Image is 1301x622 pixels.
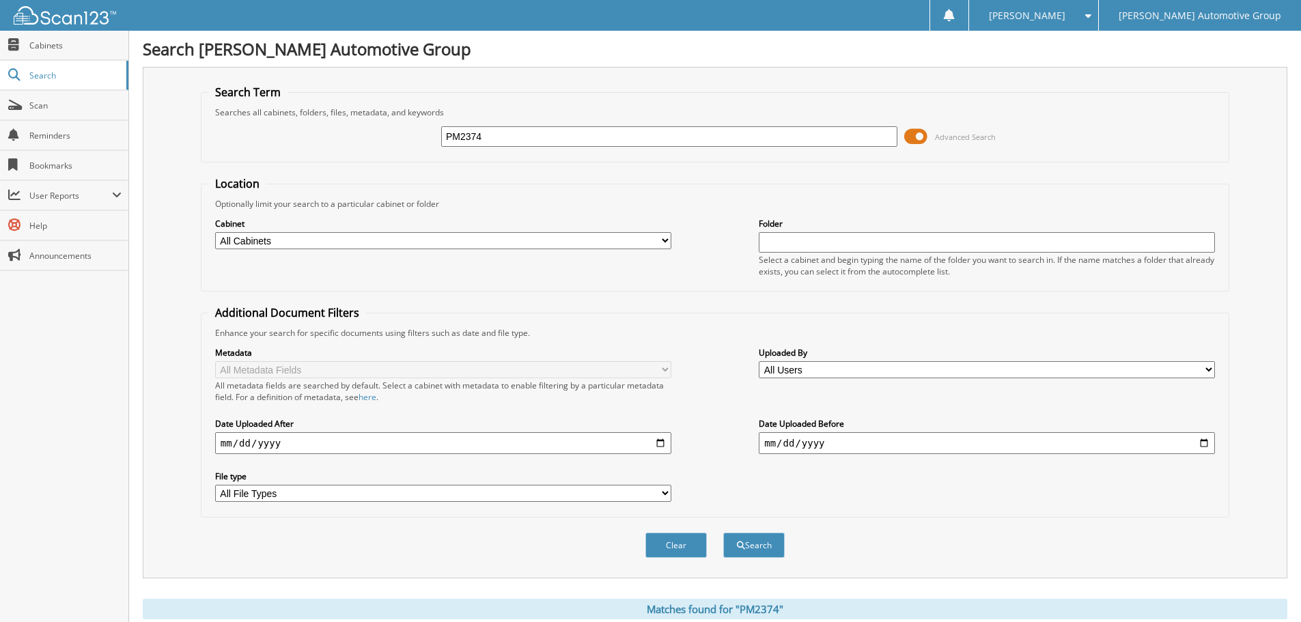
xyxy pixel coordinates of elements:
[29,130,122,141] span: Reminders
[29,70,120,81] span: Search
[29,190,112,201] span: User Reports
[215,347,671,358] label: Metadata
[723,533,785,558] button: Search
[759,254,1215,277] div: Select a cabinet and begin typing the name of the folder you want to search in. If the name match...
[29,40,122,51] span: Cabinets
[215,470,671,482] label: File type
[143,599,1287,619] div: Matches found for "PM2374"
[759,418,1215,429] label: Date Uploaded Before
[29,220,122,231] span: Help
[143,38,1287,60] h1: Search [PERSON_NAME] Automotive Group
[645,533,707,558] button: Clear
[759,218,1215,229] label: Folder
[29,160,122,171] span: Bookmarks
[14,6,116,25] img: scan123-logo-white.svg
[208,327,1222,339] div: Enhance your search for specific documents using filters such as date and file type.
[208,198,1222,210] div: Optionally limit your search to a particular cabinet or folder
[208,176,266,191] legend: Location
[759,347,1215,358] label: Uploaded By
[359,391,376,403] a: here
[759,432,1215,454] input: end
[1119,12,1281,20] span: [PERSON_NAME] Automotive Group
[935,132,996,142] span: Advanced Search
[215,380,671,403] div: All metadata fields are searched by default. Select a cabinet with metadata to enable filtering b...
[29,100,122,111] span: Scan
[208,107,1222,118] div: Searches all cabinets, folders, files, metadata, and keywords
[29,250,122,261] span: Announcements
[215,218,671,229] label: Cabinet
[215,432,671,454] input: start
[208,305,366,320] legend: Additional Document Filters
[989,12,1065,20] span: [PERSON_NAME]
[208,85,288,100] legend: Search Term
[215,418,671,429] label: Date Uploaded After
